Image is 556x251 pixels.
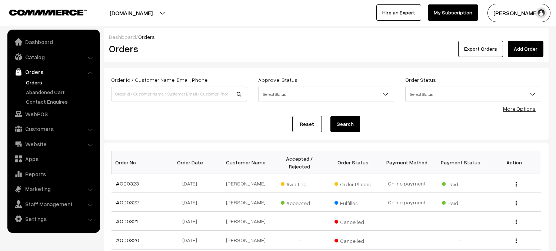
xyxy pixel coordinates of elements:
span: Cancelled [334,216,372,226]
a: Apps [9,152,97,165]
a: Staff Management [9,197,97,211]
td: Online payment [380,193,434,212]
td: - [273,212,326,231]
a: Hire an Expert [376,4,421,21]
span: Awaiting [281,178,318,188]
td: [DATE] [165,231,219,250]
a: Dashboard [109,34,136,40]
button: [DOMAIN_NAME] [84,4,179,22]
img: Menu [516,238,517,243]
td: [PERSON_NAME] [219,193,273,212]
a: Customers [9,122,97,135]
td: [DATE] [165,193,219,212]
a: Orders [24,78,97,86]
td: [PERSON_NAME] [219,231,273,250]
a: Marketing [9,182,97,195]
td: - [434,212,487,231]
button: [PERSON_NAME] [487,4,550,22]
a: My Subscription [428,4,478,21]
img: Menu [516,220,517,224]
a: Settings [9,212,97,225]
a: Reset [292,116,322,132]
a: More Options [503,106,536,112]
a: Reports [9,167,97,181]
input: Order Id / Customer Name / Customer Email / Customer Phone [111,87,247,101]
a: Contact Enquires [24,98,97,106]
span: Accepted [281,197,318,207]
img: Menu [516,182,517,187]
td: Online payment [380,174,434,193]
div: / [109,33,543,41]
a: WebPOS [9,107,97,121]
td: - [434,231,487,250]
span: Select Status [406,88,541,101]
th: Payment Method [380,151,434,174]
td: [DATE] [165,212,219,231]
a: Catalog [9,50,97,64]
img: COMMMERCE [9,10,87,15]
a: #OD0320 [116,237,139,243]
h2: Orders [109,43,246,54]
th: Payment Status [434,151,487,174]
a: #OD0322 [116,199,139,205]
label: Order Id / Customer Name, Email, Phone [111,76,207,84]
a: #OD0321 [116,218,138,224]
span: Fulfilled [334,197,372,207]
label: Approval Status [258,76,297,84]
td: [PERSON_NAME] [219,174,273,193]
span: Paid [442,197,479,207]
span: Orders [138,34,155,40]
td: [PERSON_NAME] [219,212,273,231]
a: Orders [9,65,97,78]
button: Export Orders [458,41,503,57]
span: Select Status [259,88,394,101]
a: Add Order [508,41,543,57]
a: Dashboard [9,35,97,48]
a: COMMMERCE [9,7,74,16]
a: Website [9,137,97,151]
img: Menu [516,201,517,205]
td: - [273,231,326,250]
th: Order Date [165,151,219,174]
th: Order No [111,151,165,174]
img: user [536,7,547,19]
span: Order Placed [334,178,372,188]
th: Order Status [326,151,380,174]
label: Order Status [405,76,436,84]
span: Select Status [258,87,394,101]
span: Select Status [405,87,541,101]
button: Search [330,116,360,132]
th: Action [487,151,541,174]
td: [DATE] [165,174,219,193]
span: Cancelled [334,235,372,245]
a: #OD0323 [116,180,139,187]
a: Abandoned Cart [24,88,97,96]
th: Customer Name [219,151,273,174]
th: Accepted / Rejected [273,151,326,174]
span: Paid [442,178,479,188]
